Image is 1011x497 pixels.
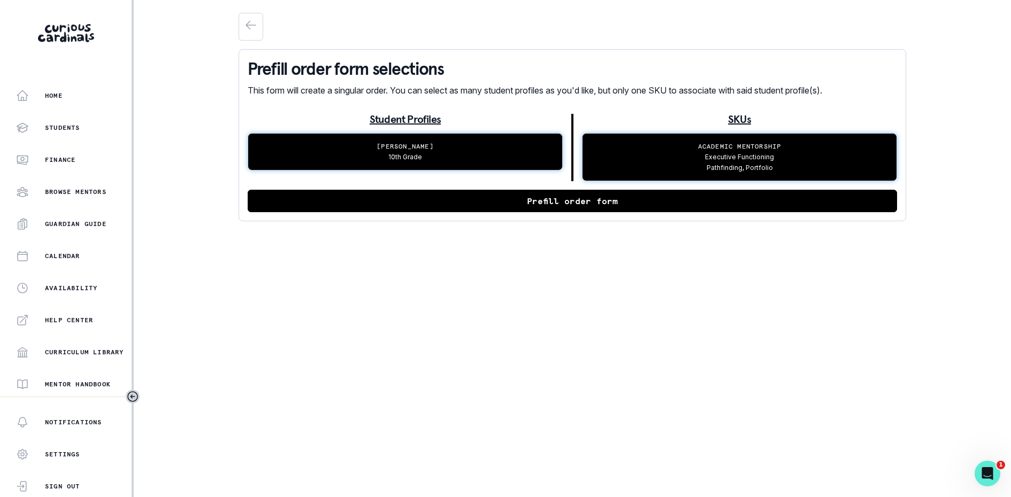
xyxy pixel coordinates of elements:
p: Sign Out [45,482,80,491]
p: Pathfinding, Portfolio [591,164,888,172]
p: Notifications [45,418,102,426]
span: 1 [997,461,1005,469]
p: Finance [45,156,75,164]
p: This form will create a singular order. You can select as many student profiles as you'd like, bu... [248,84,897,97]
p: Browse Mentors [45,188,106,196]
p: Curriculum Library [45,348,124,356]
iframe: Intercom live chat [975,461,1000,486]
p: Academic Mentorship [591,142,888,151]
p: Executive Functioning [591,153,888,161]
p: Students [45,123,80,132]
p: Home [45,91,63,100]
p: Mentor Handbook [45,380,111,389]
button: Prefill order form [248,190,897,212]
p: Student Profiles [248,114,563,125]
p: Calendar [45,252,80,260]
p: Help Center [45,316,93,324]
p: Settings [45,450,80,459]
p: Guardian Guide [45,220,106,228]
p: [PERSON_NAME] [257,142,554,151]
p: Prefill order form selections [248,58,897,80]
p: Availability [45,284,97,292]
p: 10th Grade [257,153,554,161]
p: SKUs [582,114,897,125]
img: Curious Cardinals Logo [38,24,94,42]
button: Toggle sidebar [126,390,140,403]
